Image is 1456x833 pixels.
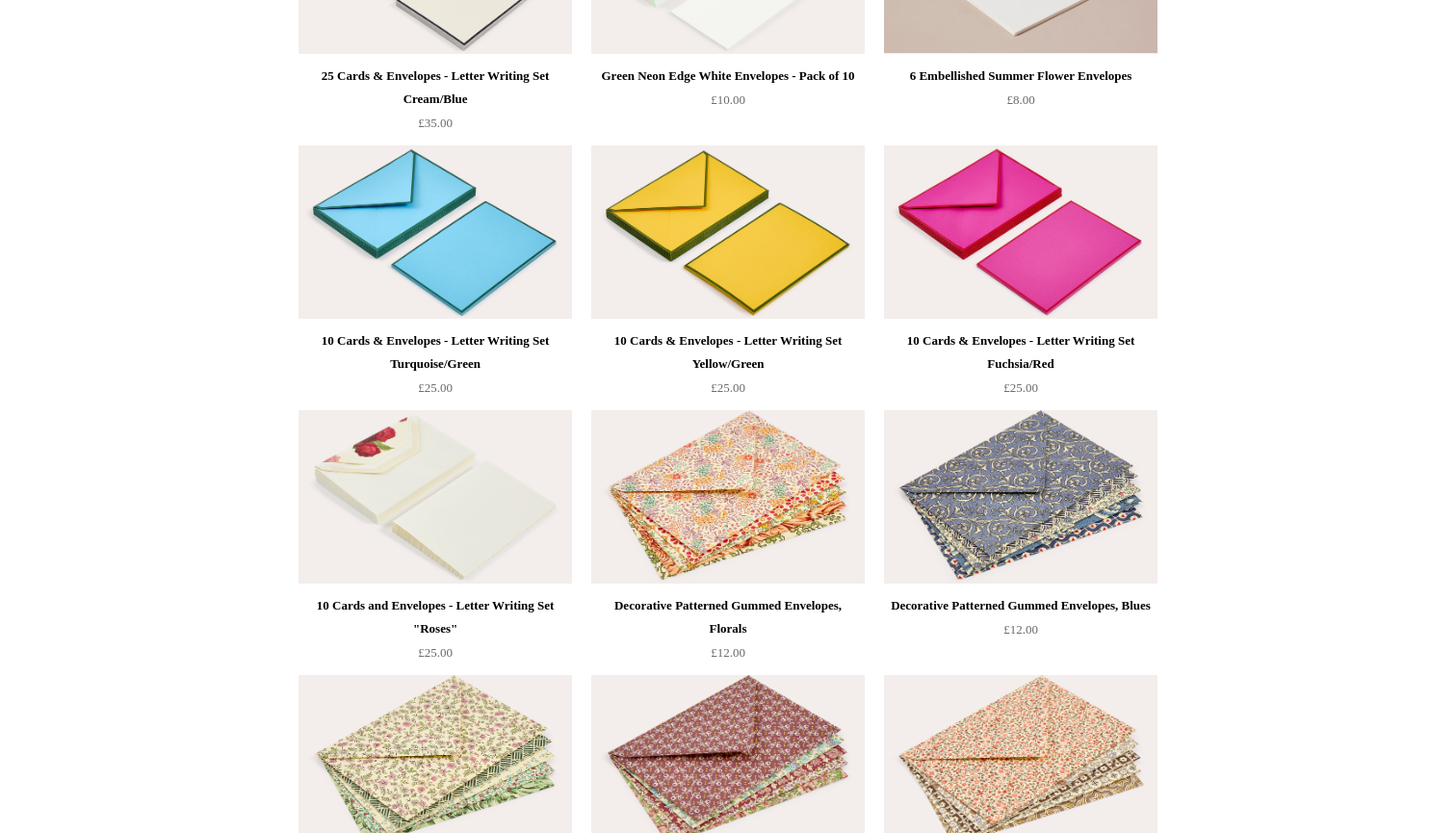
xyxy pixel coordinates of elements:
[884,410,1157,584] a: Decorative Patterned Gummed Envelopes, Blues Decorative Patterned Gummed Envelopes, Blues
[1003,622,1038,637] span: £12.00
[418,116,453,130] span: £35.00
[303,329,567,376] div: 10 Cards & Envelopes - Letter Writing Set Turquoise/Green
[884,65,1157,143] a: 6 Embellished Summer Flower Envelopes £8.00
[299,329,572,408] a: 10 Cards & Envelopes - Letter Writing Set Turquoise/Green £25.00
[884,594,1157,673] a: Decorative Patterned Gummed Envelopes, Blues £12.00
[303,65,567,111] div: 25 Cards & Envelopes - Letter Writing Set Cream/Blue
[884,145,1157,319] img: 10 Cards & Envelopes - Letter Writing Set Fuchsia/Red
[591,145,865,319] a: 10 Cards & Envelopes - Letter Writing Set Yellow/Green 10 Cards & Envelopes - Letter Writing Set ...
[299,65,572,143] a: 25 Cards & Envelopes - Letter Writing Set Cream/Blue £35.00
[591,145,865,319] img: 10 Cards & Envelopes - Letter Writing Set Yellow/Green
[711,92,745,107] span: £10.00
[418,380,453,395] span: £25.00
[418,645,453,660] span: £25.00
[303,594,567,640] div: 10 Cards and Envelopes - Letter Writing Set "Roses"
[884,329,1157,408] a: 10 Cards & Envelopes - Letter Writing Set Fuchsia/Red £25.00
[596,65,860,88] div: Green Neon Edge White Envelopes - Pack of 10
[299,410,572,584] img: 10 Cards and Envelopes - Letter Writing Set "Roses"
[591,594,865,673] a: Decorative Patterned Gummed Envelopes, Florals £12.00
[889,65,1153,88] div: 6 Embellished Summer Flower Envelopes
[299,594,572,673] a: 10 Cards and Envelopes - Letter Writing Set "Roses" £25.00
[1006,92,1034,107] span: £8.00
[884,410,1157,584] img: Decorative Patterned Gummed Envelopes, Blues
[711,645,745,660] span: £12.00
[1003,380,1038,395] span: £25.00
[889,594,1153,617] div: Decorative Patterned Gummed Envelopes, Blues
[591,410,865,584] a: Decorative Patterned Gummed Envelopes, Florals Decorative Patterned Gummed Envelopes, Florals
[889,329,1153,376] div: 10 Cards & Envelopes - Letter Writing Set Fuchsia/Red
[596,594,860,640] div: Decorative Patterned Gummed Envelopes, Florals
[299,145,572,319] a: 10 Cards & Envelopes - Letter Writing Set Turquoise/Green 10 Cards & Envelopes - Letter Writing S...
[299,145,572,319] img: 10 Cards & Envelopes - Letter Writing Set Turquoise/Green
[591,410,865,584] img: Decorative Patterned Gummed Envelopes, Florals
[884,145,1157,319] a: 10 Cards & Envelopes - Letter Writing Set Fuchsia/Red 10 Cards & Envelopes - Letter Writing Set F...
[711,380,745,395] span: £25.00
[591,65,865,143] a: Green Neon Edge White Envelopes - Pack of 10 £10.00
[299,410,572,584] a: 10 Cards and Envelopes - Letter Writing Set "Roses" 10 Cards and Envelopes - Letter Writing Set "...
[591,329,865,408] a: 10 Cards & Envelopes - Letter Writing Set Yellow/Green £25.00
[596,329,860,376] div: 10 Cards & Envelopes - Letter Writing Set Yellow/Green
